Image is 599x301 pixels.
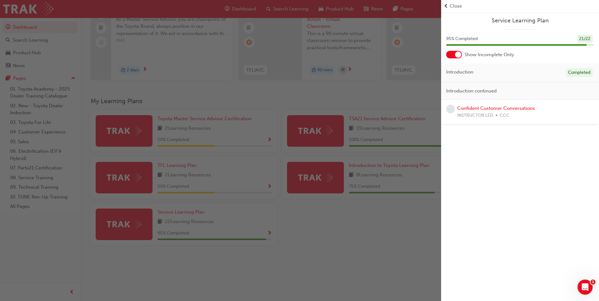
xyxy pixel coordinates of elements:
span: INSTRUCTOR LED [457,112,493,119]
span: Introduction continued [446,87,497,95]
span: Introduction [446,68,473,76]
span: learningRecordVerb_NONE-icon [446,105,455,113]
span: 95 % Completed [446,35,478,43]
button: prev-iconClose [444,3,596,10]
span: prev-icon [444,3,448,10]
a: Service Learning Plan [446,17,594,24]
span: Show Incomplete Only [464,51,514,58]
span: CCC [500,112,509,119]
span: 1 [590,280,596,285]
span: Close [450,3,462,10]
iframe: Intercom live chat [578,280,593,295]
div: Completed [566,68,593,77]
a: Confident Customer Conversations [457,105,535,111]
div: 21 / 22 [577,35,593,43]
